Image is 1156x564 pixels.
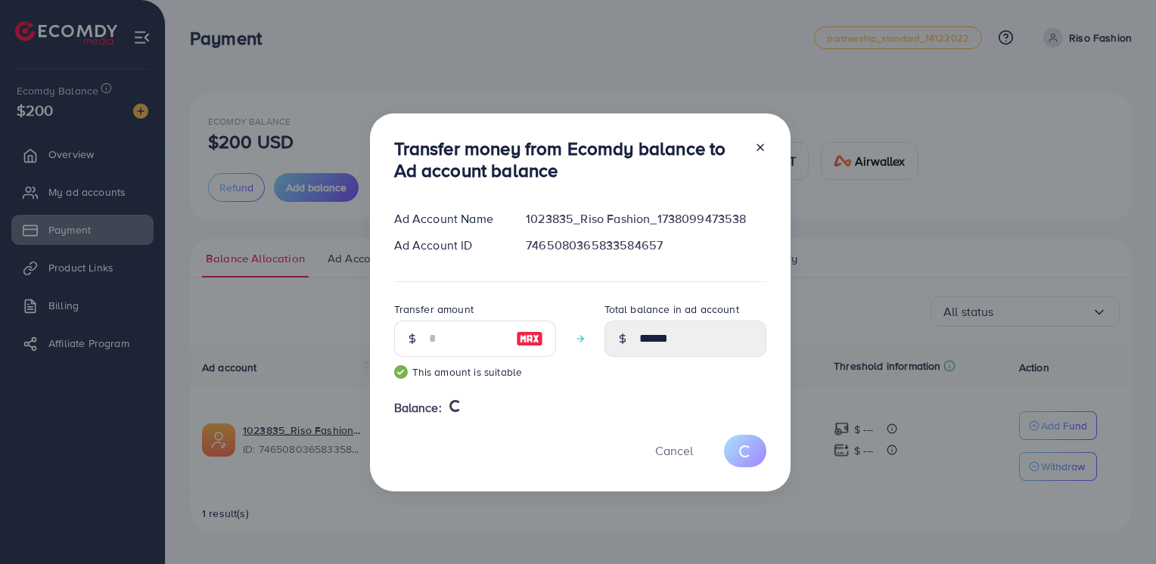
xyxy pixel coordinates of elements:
iframe: Chat [1092,496,1145,553]
button: Cancel [636,435,712,467]
div: Ad Account ID [382,237,514,254]
div: Ad Account Name [382,210,514,228]
small: This amount is suitable [394,364,556,380]
label: Total balance in ad account [604,302,739,317]
div: 1023835_Riso Fashion_1738099473538 [514,210,778,228]
img: guide [394,365,408,379]
span: Cancel [655,442,693,459]
label: Transfer amount [394,302,474,317]
h3: Transfer money from Ecomdy balance to Ad account balance [394,138,742,181]
span: Balance: [394,399,442,417]
div: 7465080365833584657 [514,237,778,254]
img: image [516,330,543,348]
